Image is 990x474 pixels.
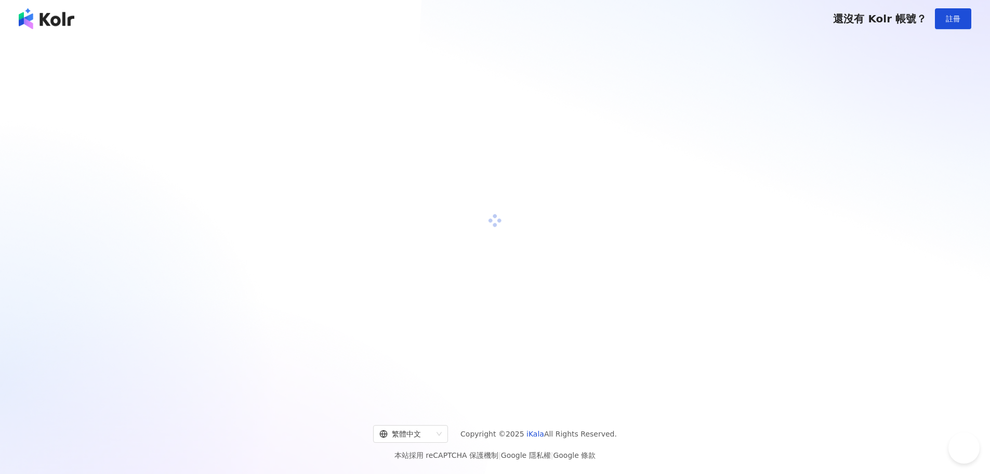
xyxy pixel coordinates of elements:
[460,428,617,440] span: Copyright © 2025 All Rights Reserved.
[935,8,971,29] button: 註冊
[946,15,960,23] span: 註冊
[501,451,551,459] a: Google 隱私權
[379,426,432,442] div: 繁體中文
[551,451,553,459] span: |
[19,8,74,29] img: logo
[833,12,927,25] span: 還沒有 Kolr 帳號？
[526,430,544,438] a: iKala
[394,449,596,462] span: 本站採用 reCAPTCHA 保護機制
[948,432,980,464] iframe: Help Scout Beacon - Open
[553,451,596,459] a: Google 條款
[498,451,501,459] span: |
